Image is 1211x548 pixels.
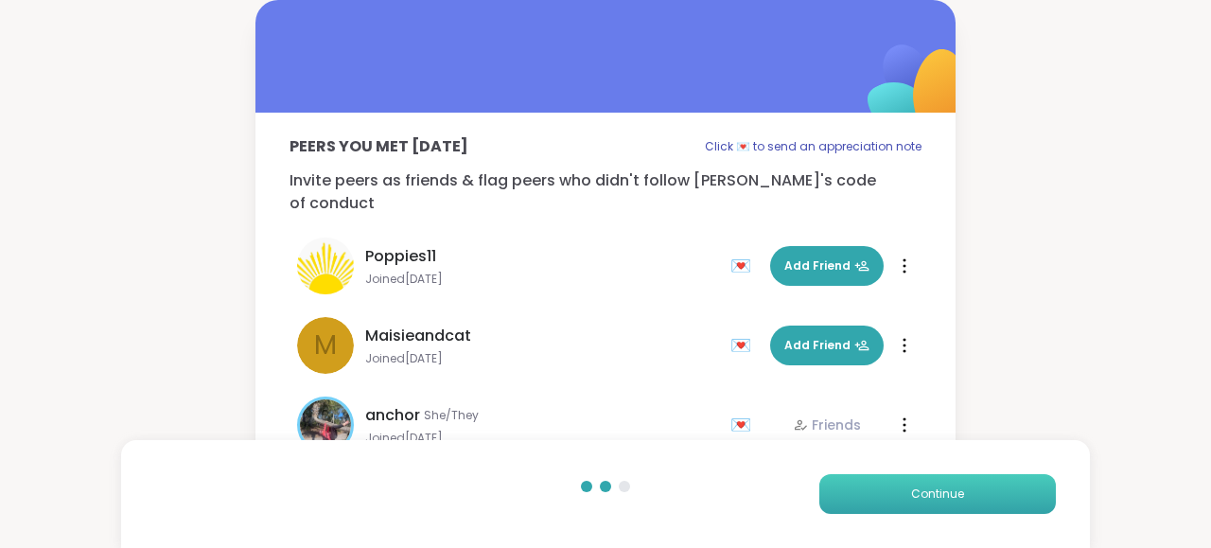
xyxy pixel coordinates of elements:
span: She/They [424,408,479,423]
span: Add Friend [784,257,869,274]
p: Peers you met [DATE] [290,135,468,158]
button: Add Friend [770,326,884,365]
div: 💌 [730,251,759,281]
span: Poppies11 [365,245,436,268]
span: Continue [911,486,964,503]
img: anchor [300,399,351,451]
div: 💌 [730,410,759,440]
span: Add Friend [784,337,869,354]
span: M [314,326,337,365]
span: Joined [DATE] [365,351,719,366]
div: Friends [793,415,861,434]
span: anchor [365,404,420,427]
button: Continue [819,474,1056,514]
img: Poppies11 [297,238,354,294]
p: Click 💌 to send an appreciation note [705,135,921,158]
button: Add Friend [770,246,884,286]
span: Joined [DATE] [365,272,719,287]
span: Joined [DATE] [365,431,719,446]
span: Maisieandcat [365,325,471,347]
div: 💌 [730,330,759,361]
p: Invite peers as friends & flag peers who didn't follow [PERSON_NAME]'s code of conduct [290,169,921,215]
